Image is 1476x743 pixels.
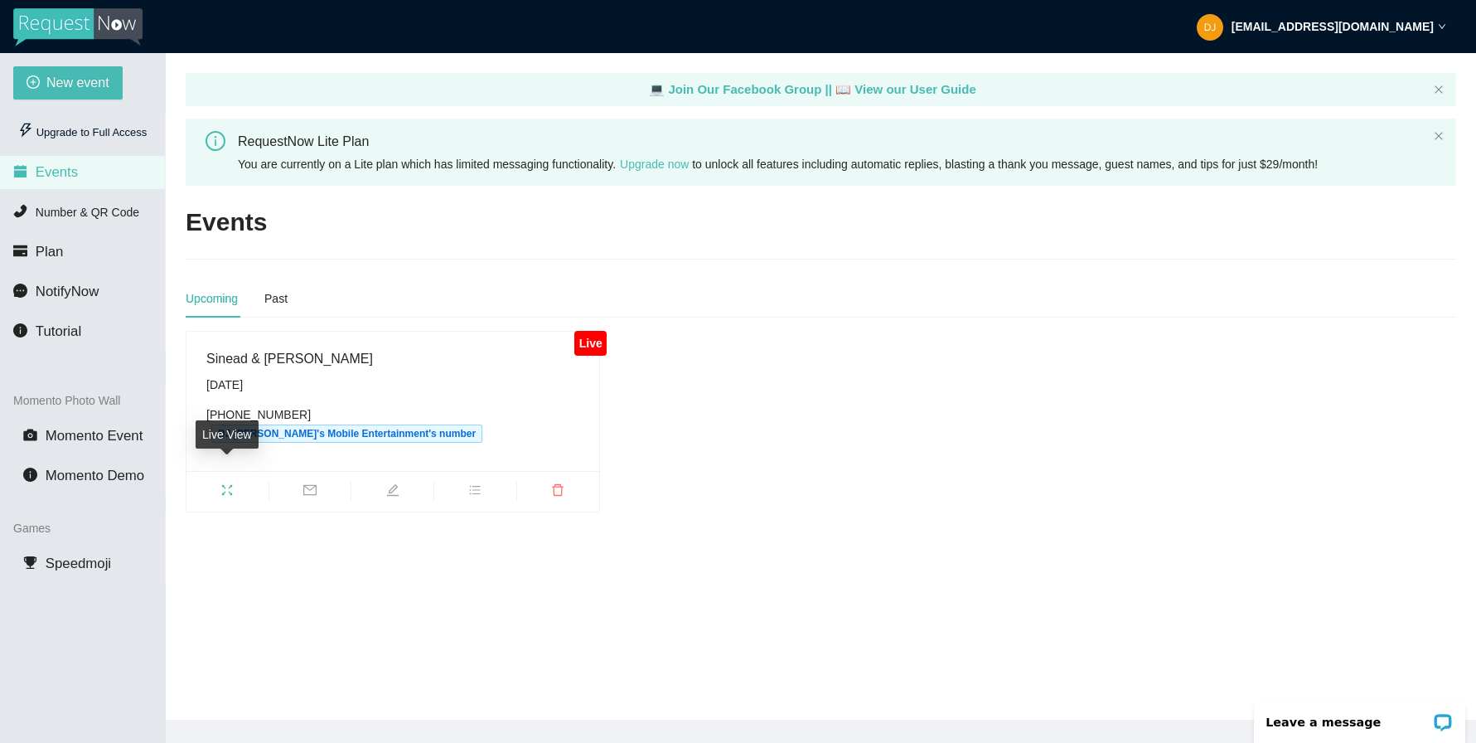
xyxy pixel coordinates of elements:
[238,158,1318,171] span: You are currently on a Lite plan which has limited messaging functionality. to unlock all feature...
[186,206,267,240] h2: Events
[264,289,288,308] div: Past
[649,82,665,96] span: laptop
[18,123,33,138] span: thunderbolt
[36,284,99,299] span: NotifyNow
[27,75,40,91] span: plus-circle
[23,468,37,482] span: info-circle
[186,483,269,502] span: fullscreen
[13,244,27,258] span: credit-card
[351,483,433,502] span: edit
[620,158,689,171] a: Upgrade now
[206,376,579,394] div: [DATE]
[1434,131,1444,142] button: close
[13,164,27,178] span: calendar
[1197,14,1223,41] img: 58af1a5340717f453292e02ea9ebbb51
[574,331,607,356] div: Live
[13,66,123,100] button: plus-circleNew event
[196,420,259,449] div: Live View
[1434,85,1444,95] span: close
[23,556,37,570] span: trophy
[206,131,225,151] span: info-circle
[1243,691,1476,743] iframe: LiveChat chat widget
[434,483,516,502] span: bars
[1438,22,1446,31] span: down
[186,289,238,308] div: Upcoming
[206,405,579,443] div: [PHONE_NUMBER]
[1232,20,1434,33] strong: [EMAIL_ADDRESS][DOMAIN_NAME]
[238,131,1427,152] div: RequestNow Lite Plan
[13,204,27,218] span: phone
[517,483,600,502] span: delete
[36,206,139,219] span: Number & QR Code
[211,425,482,443] span: DJ [PERSON_NAME]'s Mobile Entertainment's number
[269,483,351,502] span: mail
[36,164,78,180] span: Events
[46,556,111,571] span: Speedmoji
[1434,131,1444,141] span: close
[13,116,152,149] div: Upgrade to Full Access
[36,323,81,339] span: Tutorial
[835,82,851,96] span: laptop
[13,323,27,338] span: info-circle
[206,348,579,369] div: Sinead & [PERSON_NAME]
[13,284,27,298] span: message
[1434,85,1444,95] button: close
[46,428,143,444] span: Momento Event
[23,428,37,442] span: camera
[46,468,144,483] span: Momento Demo
[13,8,143,46] img: RequestNow
[46,72,109,93] span: New event
[835,82,976,96] a: laptop View our User Guide
[36,244,64,260] span: Plan
[649,82,835,96] a: laptop Join Our Facebook Group ||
